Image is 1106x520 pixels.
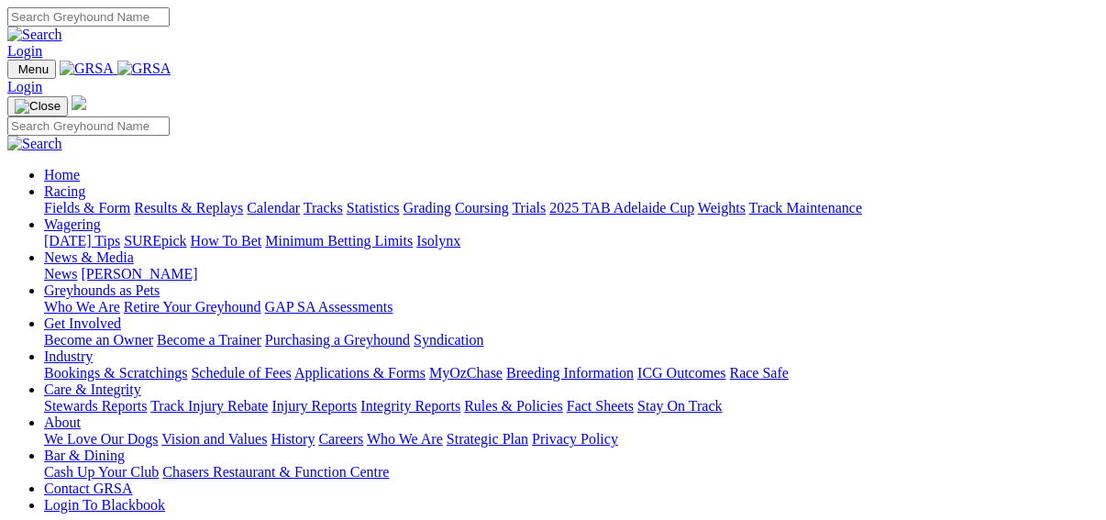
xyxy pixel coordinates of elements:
a: Chasers Restaurant & Function Centre [162,464,389,480]
button: Toggle navigation [7,60,56,79]
a: Home [44,167,80,183]
a: SUREpick [124,233,186,249]
a: Integrity Reports [360,398,460,414]
a: Become a Trainer [157,332,261,348]
a: [PERSON_NAME] [81,266,197,282]
a: Greyhounds as Pets [44,282,160,298]
a: Login To Blackbook [44,497,165,513]
a: Tracks [304,200,343,216]
a: How To Bet [191,233,262,249]
div: About [44,431,1099,448]
a: [DATE] Tips [44,233,120,249]
button: Toggle navigation [7,96,68,116]
input: Search [7,7,170,27]
a: Isolynx [416,233,460,249]
a: Schedule of Fees [191,365,291,381]
a: Injury Reports [271,398,357,414]
a: MyOzChase [429,365,503,381]
a: Grading [404,200,451,216]
a: Fact Sheets [567,398,634,414]
a: Become an Owner [44,332,153,348]
div: Wagering [44,233,1099,249]
a: Coursing [455,200,509,216]
a: Careers [318,431,363,447]
a: Who We Are [44,299,120,315]
a: Track Injury Rebate [150,398,268,414]
div: Industry [44,365,1099,382]
a: Breeding Information [506,365,634,381]
a: Fields & Form [44,200,130,216]
a: Care & Integrity [44,382,141,397]
div: News & Media [44,266,1099,282]
div: Get Involved [44,332,1099,349]
a: Vision and Values [161,431,267,447]
a: Applications & Forms [294,365,426,381]
a: Wagering [44,216,101,232]
div: Care & Integrity [44,398,1099,415]
input: Search [7,116,170,136]
span: Menu [18,62,49,76]
a: About [44,415,81,430]
img: Close [15,99,61,114]
a: Retire Your Greyhound [124,299,261,315]
a: Purchasing a Greyhound [265,332,410,348]
a: Calendar [247,200,300,216]
a: Stewards Reports [44,398,147,414]
a: GAP SA Assessments [265,299,393,315]
a: ICG Outcomes [637,365,725,381]
a: News & Media [44,249,134,265]
a: Bookings & Scratchings [44,365,187,381]
a: 2025 TAB Adelaide Cup [549,200,694,216]
a: Weights [698,200,746,216]
a: Trials [512,200,546,216]
a: Syndication [414,332,483,348]
a: Privacy Policy [532,431,618,447]
a: Racing [44,183,85,199]
div: Racing [44,200,1099,216]
img: GRSA [60,61,114,77]
a: News [44,266,77,282]
a: Strategic Plan [447,431,528,447]
a: Statistics [347,200,400,216]
a: Race Safe [729,365,788,381]
a: Who We Are [367,431,443,447]
div: Bar & Dining [44,464,1099,481]
a: Contact GRSA [44,481,132,496]
a: We Love Our Dogs [44,431,158,447]
a: Stay On Track [637,398,722,414]
div: Greyhounds as Pets [44,299,1099,315]
img: GRSA [117,61,171,77]
img: logo-grsa-white.png [72,95,86,110]
a: History [271,431,315,447]
img: Search [7,136,62,152]
a: Minimum Betting Limits [265,233,413,249]
a: Cash Up Your Club [44,464,159,480]
img: Search [7,27,62,43]
a: Bar & Dining [44,448,125,463]
a: Results & Replays [134,200,243,216]
a: Login [7,79,42,94]
a: Login [7,43,42,59]
a: Track Maintenance [749,200,862,216]
a: Rules & Policies [464,398,563,414]
a: Get Involved [44,315,121,331]
a: Industry [44,349,93,364]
